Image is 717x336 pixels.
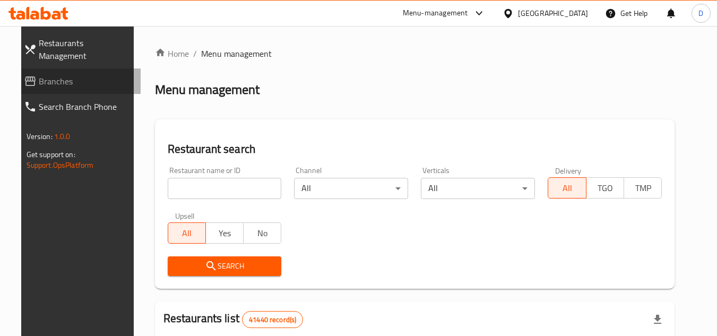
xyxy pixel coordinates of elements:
[155,47,675,60] nav: breadcrumb
[168,256,282,276] button: Search
[403,7,468,20] div: Menu-management
[624,177,662,199] button: TMP
[243,222,281,244] button: No
[201,47,272,60] span: Menu management
[15,94,141,119] a: Search Branch Phone
[555,167,582,174] label: Delivery
[15,68,141,94] a: Branches
[155,47,189,60] a: Home
[172,226,202,241] span: All
[645,307,670,332] div: Export file
[39,100,133,113] span: Search Branch Phone
[168,178,282,199] input: Search for restaurant name or ID..
[248,226,277,241] span: No
[168,141,662,157] h2: Restaurant search
[176,260,273,273] span: Search
[243,315,303,325] span: 41440 record(s)
[294,178,408,199] div: All
[205,222,244,244] button: Yes
[518,7,588,19] div: [GEOGRAPHIC_DATA]
[54,130,71,143] span: 1.0.0
[628,180,658,196] span: TMP
[175,212,195,219] label: Upsell
[168,222,206,244] button: All
[698,7,703,19] span: D
[552,180,582,196] span: All
[15,30,141,68] a: Restaurants Management
[163,311,304,328] h2: Restaurants list
[586,177,624,199] button: TGO
[39,37,133,62] span: Restaurants Management
[193,47,197,60] li: /
[155,81,260,98] h2: Menu management
[27,130,53,143] span: Version:
[27,158,94,172] a: Support.OpsPlatform
[242,311,303,328] div: Total records count
[210,226,239,241] span: Yes
[591,180,620,196] span: TGO
[27,148,75,161] span: Get support on:
[548,177,586,199] button: All
[421,178,535,199] div: All
[39,75,133,88] span: Branches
